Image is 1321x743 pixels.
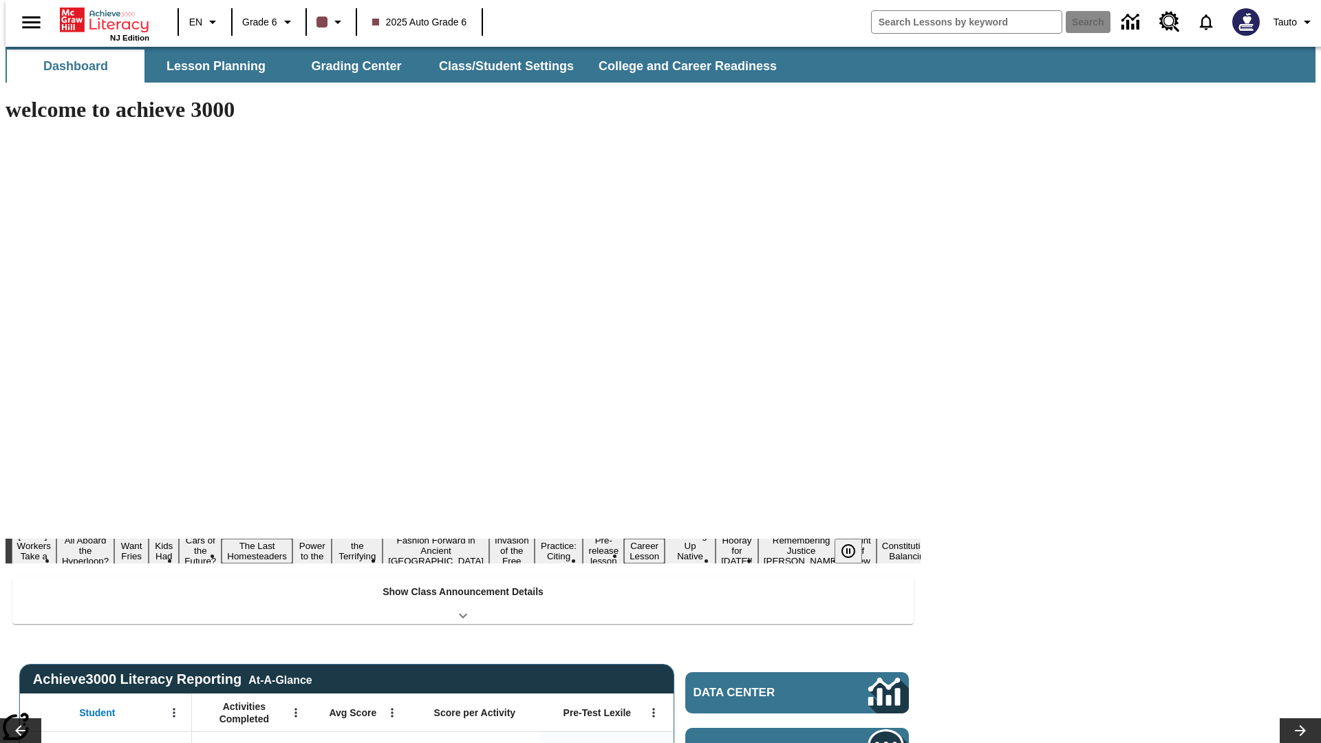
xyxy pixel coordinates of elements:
button: Open side menu [11,2,52,43]
a: Data Center [685,672,909,713]
h1: welcome to achieve 3000 [6,97,921,122]
button: Slide 4 Dirty Jobs Kids Had To Do [149,518,179,584]
button: Lesson Planning [147,50,285,83]
a: Home [60,6,149,34]
span: Achieve3000 Literacy Reporting [33,671,312,687]
button: Slide 1 Labor Day: Workers Take a Stand [12,528,56,574]
button: Slide 2 All Aboard the Hyperloop? [56,533,114,568]
button: Slide 10 The Invasion of the Free CD [489,523,535,579]
button: Slide 18 The Constitution's Balancing Act [877,528,943,574]
div: Show Class Announcement Details [12,577,914,624]
button: Lesson carousel, Next [1280,718,1321,743]
p: Show Class Announcement Details [383,585,544,599]
span: 2025 Auto Grade 6 [372,15,467,30]
span: Grade 6 [242,15,277,30]
span: EN [189,15,202,30]
div: SubNavbar [6,47,1315,83]
span: Tauto [1274,15,1297,30]
button: Dashboard [7,50,144,83]
a: Notifications [1188,4,1224,40]
button: Slide 12 Pre-release lesson [583,533,624,568]
button: Slide 14 Cooking Up Native Traditions [665,528,716,574]
span: Pre-Test Lexile [563,707,632,719]
button: Pause [835,539,862,563]
button: Open Menu [164,702,184,723]
a: Data Center [1113,3,1151,41]
button: Slide 3 Do You Want Fries With That? [114,518,149,584]
button: Slide 16 Remembering Justice O'Connor [758,533,845,568]
button: Profile/Settings [1268,10,1321,34]
button: Grading Center [288,50,425,83]
button: College and Career Readiness [588,50,788,83]
div: Pause [835,539,876,563]
button: Slide 15 Hooray for Constitution Day! [716,533,758,568]
input: search field [872,11,1062,33]
a: Resource Center, Will open in new tab [1151,3,1188,41]
img: Avatar [1232,8,1260,36]
span: Score per Activity [434,707,516,719]
button: Open Menu [382,702,402,723]
button: Open Menu [286,702,306,723]
button: Open Menu [643,702,664,723]
button: Slide 6 The Last Homesteaders [222,539,292,563]
button: Slide 13 Career Lesson [624,539,665,563]
div: Home [60,5,149,42]
span: Student [79,707,115,719]
button: Slide 11 Mixed Practice: Citing Evidence [535,528,583,574]
button: Slide 8 Attack of the Terrifying Tomatoes [332,528,383,574]
span: Activities Completed [199,700,290,725]
span: NJ Edition [110,34,149,42]
span: Data Center [694,686,822,700]
button: Language: EN, Select a language [183,10,227,34]
button: Slide 5 Cars of the Future? [179,533,222,568]
button: Grade: Grade 6, Select a grade [237,10,301,34]
div: At-A-Glance [248,671,312,687]
button: Class/Student Settings [428,50,585,83]
button: Class color is dark brown. Change class color [311,10,352,34]
button: Select a new avatar [1224,4,1268,40]
span: Avg Score [329,707,376,719]
div: SubNavbar [6,50,789,83]
button: Slide 7 Solar Power to the People [292,528,332,574]
button: Slide 9 Fashion Forward in Ancient Rome [383,533,489,568]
